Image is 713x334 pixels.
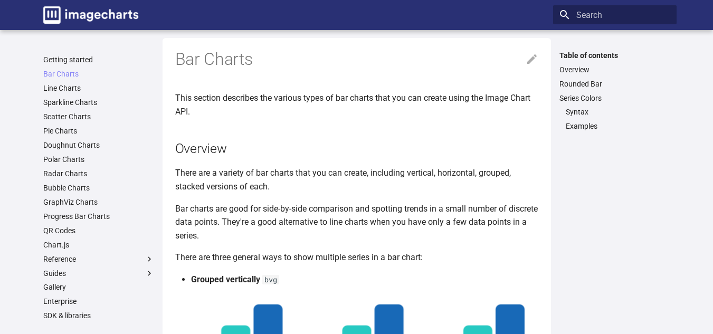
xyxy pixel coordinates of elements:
[43,169,154,178] a: Radar Charts
[553,5,677,24] input: Search
[43,98,154,107] a: Sparkline Charts
[39,2,142,28] a: Image-Charts documentation
[43,269,154,278] label: Guides
[43,197,154,207] a: GraphViz Charts
[175,91,538,118] p: This section describes the various types of bar charts that you can create using the Image Chart ...
[43,282,154,292] a: Gallery
[559,79,670,89] a: Rounded Bar
[43,155,154,164] a: Polar Charts
[43,6,138,24] img: logo
[559,93,670,103] a: Series Colors
[43,254,154,264] label: Reference
[191,274,260,284] strong: Grouped vertically
[43,240,154,250] a: Chart.js
[43,83,154,93] a: Line Charts
[175,251,538,264] p: There are three general ways to show multiple series in a bar chart:
[43,297,154,306] a: Enterprise
[262,275,279,284] code: bvg
[43,69,154,79] a: Bar Charts
[175,49,538,71] h1: Bar Charts
[43,311,154,320] a: SDK & libraries
[43,55,154,64] a: Getting started
[43,112,154,121] a: Scatter Charts
[553,51,677,131] nav: Table of contents
[175,166,538,193] p: There are a variety of bar charts that you can create, including vertical, horizontal, grouped, s...
[559,107,670,131] nav: Series Colors
[43,126,154,136] a: Pie Charts
[566,107,670,117] a: Syntax
[566,121,670,131] a: Examples
[559,65,670,74] a: Overview
[175,139,538,158] h2: Overview
[43,183,154,193] a: Bubble Charts
[43,226,154,235] a: QR Codes
[175,202,538,243] p: Bar charts are good for side-by-side comparison and spotting trends in a small number of discrete...
[43,212,154,221] a: Progress Bar Charts
[43,140,154,150] a: Doughnut Charts
[553,51,677,60] label: Table of contents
